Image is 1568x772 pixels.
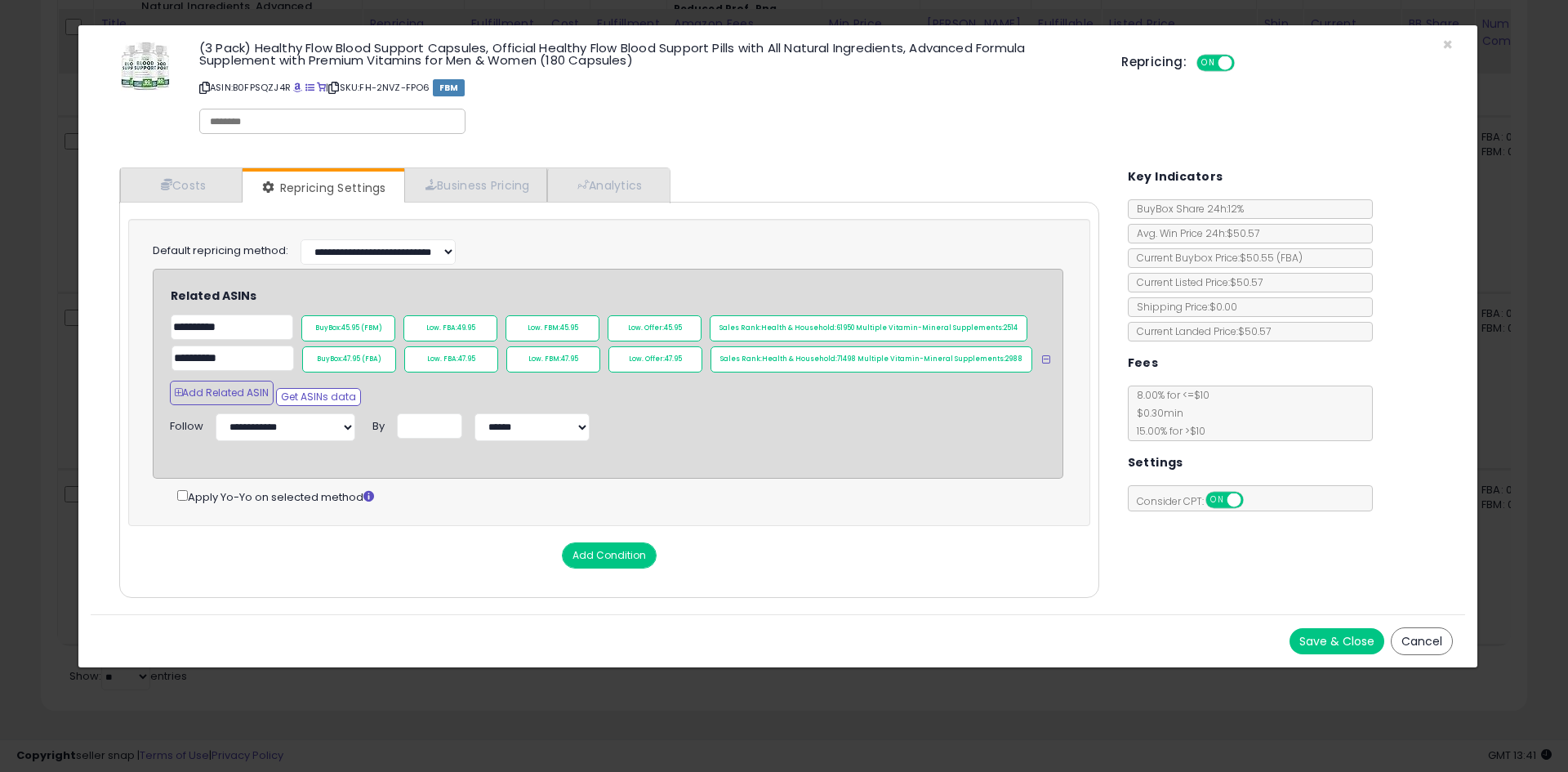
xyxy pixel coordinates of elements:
[121,42,170,91] img: 517U1QNCDNL._SL60_.jpg
[1391,627,1453,655] button: Cancel
[506,315,599,341] div: Low. FBM:
[1290,628,1384,654] button: Save & Close
[305,81,314,94] a: All offer listings
[664,324,682,332] span: 45.95
[710,346,1032,373] div: Sales Rank:
[608,315,702,341] div: Low. Offer:
[1128,453,1183,473] h5: Settings
[560,324,578,332] span: 45.95
[1129,251,1303,265] span: Current Buybox Price:
[665,355,682,364] span: 47.95
[506,346,600,373] div: Low. FBM:
[1241,493,1267,507] span: OFF
[404,346,498,373] div: Low. FBA:
[1129,202,1244,216] span: BuyBox Share 24h: 12%
[404,168,547,202] a: Business Pricing
[608,346,702,373] div: Low. Offer:
[433,79,465,96] span: FBM
[243,172,403,204] a: Repricing Settings
[547,168,668,202] a: Analytics
[1240,251,1303,265] span: $50.55
[153,243,288,259] label: Default repricing method:
[1129,494,1265,508] span: Consider CPT:
[199,42,1097,66] h3: (3 Pack) Healthy Flow Blood Support Capsules, Official Healthy Flow Blood Support Pills with All ...
[1128,167,1223,187] h5: Key Indicators
[120,168,243,202] a: Costs
[293,81,302,94] a: BuyBox page
[1232,56,1258,70] span: OFF
[341,324,382,332] span: 45.95 (FBM)
[317,81,326,94] a: Your listing only
[1442,33,1453,56] span: ×
[457,324,475,332] span: 49.95
[1129,388,1209,438] span: 8.00 % for <= $10
[171,290,1050,302] h4: Related ASINs
[372,413,385,435] div: By
[343,355,381,364] span: 47.95 (FBA)
[458,355,475,364] span: 47.95
[403,315,497,341] div: Low. FBA:
[562,542,657,569] button: Add Condition
[177,487,1063,506] div: Apply Yo-Yo on selected method
[1128,353,1159,373] h5: Fees
[1129,300,1237,314] span: Shipping Price: $0.00
[762,355,1022,364] span: Health & Household:71498 Multiple Vitamin-Mineral Supplements:2988
[761,324,1018,332] span: Health & Household:61950 Multiple Vitamin-Mineral Supplements:2514
[1129,424,1205,438] span: 15.00 % for > $10
[1129,406,1183,420] span: $0.30 min
[170,381,274,405] button: Add Related ASIN
[1129,226,1259,240] span: Avg. Win Price 24h: $50.57
[1207,493,1227,507] span: ON
[1129,275,1263,289] span: Current Listed Price: $50.57
[301,315,395,341] div: BuyBox:
[302,346,396,373] div: BuyBox:
[170,413,203,435] div: Follow
[710,315,1027,341] div: Sales Rank:
[199,74,1097,100] p: ASIN: B0FPSQZJ4R | SKU: FH-2NVZ-FPO6
[1121,56,1187,69] h5: Repricing:
[1129,324,1271,338] span: Current Landed Price: $50.57
[1198,56,1218,70] span: ON
[561,355,578,364] span: 47.95
[276,388,361,406] button: Get ASINs data
[1276,251,1303,265] span: ( FBA )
